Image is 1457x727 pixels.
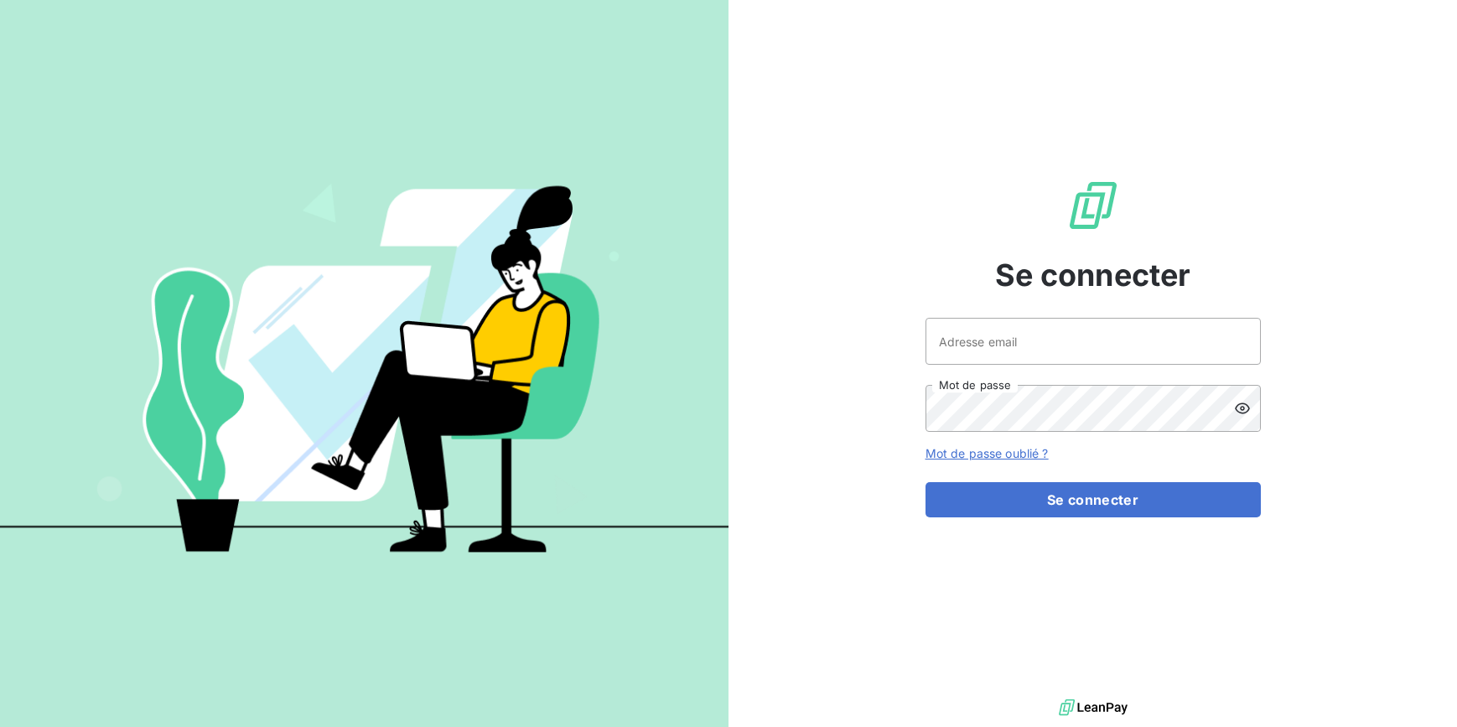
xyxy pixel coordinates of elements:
[926,446,1049,460] a: Mot de passe oublié ?
[926,318,1261,365] input: placeholder
[926,482,1261,517] button: Se connecter
[1066,179,1120,232] img: Logo LeanPay
[1059,695,1128,720] img: logo
[995,252,1191,298] span: Se connecter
